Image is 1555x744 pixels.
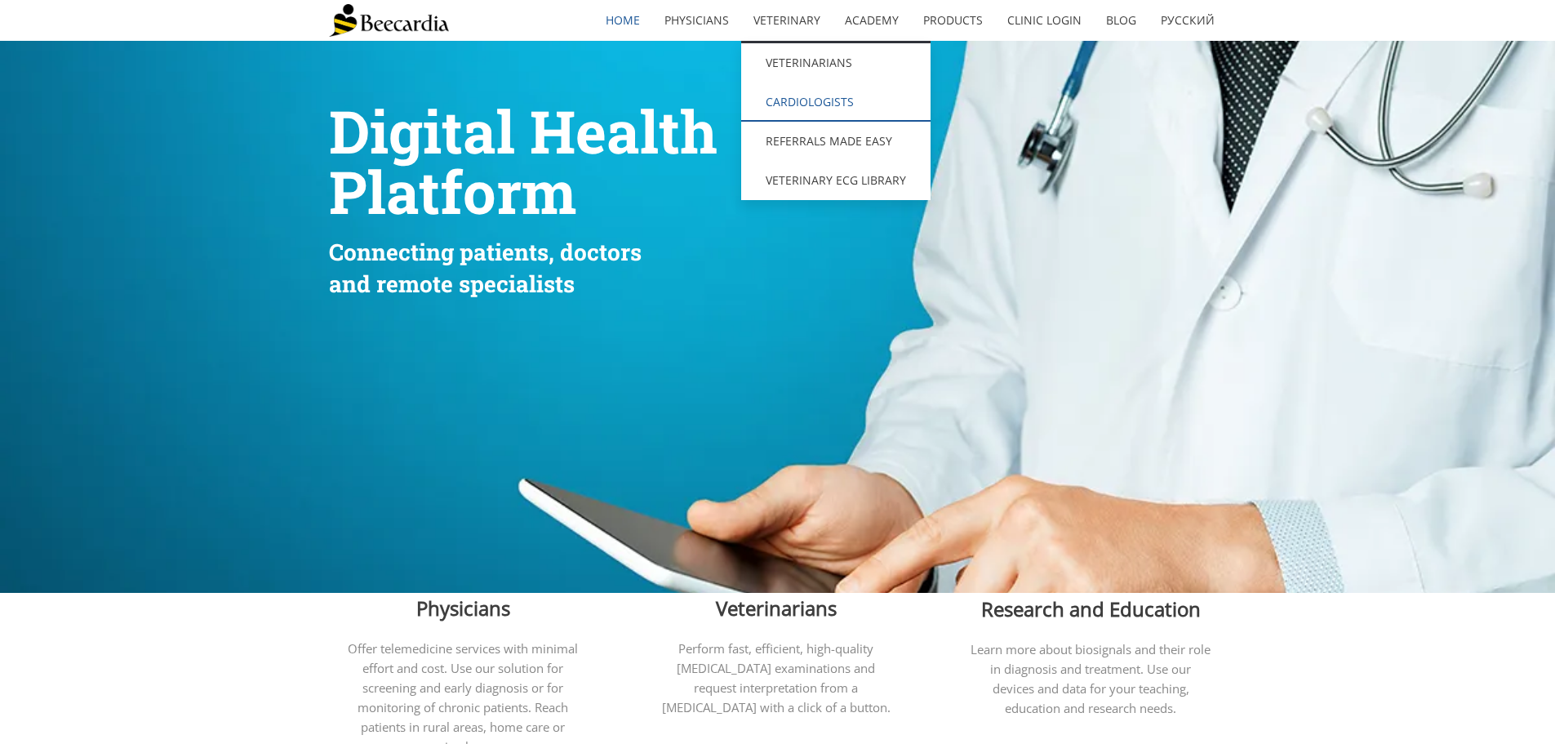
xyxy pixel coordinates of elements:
a: home [593,2,652,39]
span: Research and Education [981,595,1201,622]
span: Connecting patients, doctors [329,237,642,267]
a: Veterinarians [741,43,931,82]
a: Referrals Made Easy [741,122,931,161]
span: and remote specialists [329,269,575,299]
a: Products [911,2,995,39]
a: Cardiologists [741,82,931,122]
span: Veterinarians [716,595,837,621]
a: Clinic Login [995,2,1094,39]
span: Perform fast, efficient, high-quality [MEDICAL_DATA] examinations and request interpretation from... [662,640,891,715]
span: Platform [329,153,576,230]
a: Русский [1148,2,1227,39]
span: Learn more about biosignals and their role in diagnosis and treatment. Use our devices and data f... [971,641,1211,716]
a: Veterinary [741,2,833,39]
a: Academy [833,2,911,39]
a: Veterinary ECG Library [741,161,931,200]
img: Beecardia [329,4,449,37]
a: Physicians [652,2,741,39]
span: Physicians [416,595,510,621]
span: Digital Health [329,92,718,170]
a: Blog [1094,2,1148,39]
